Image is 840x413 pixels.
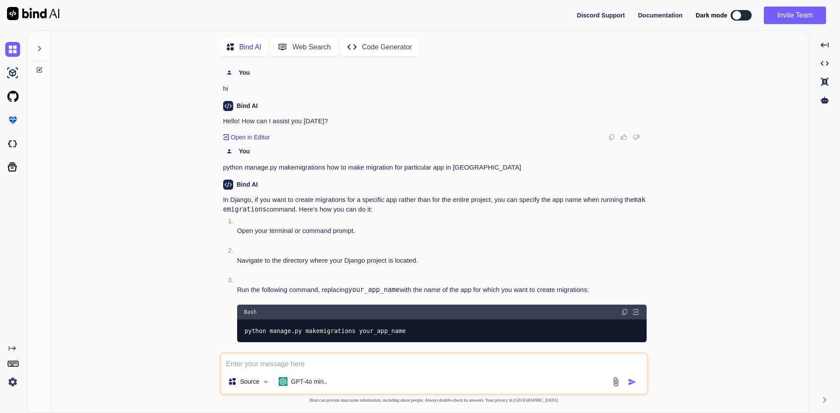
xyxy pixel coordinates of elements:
p: Navigate to the directory where your Django project is located. [237,256,647,266]
img: premium [5,113,20,128]
img: chat [5,42,20,57]
h6: Bind AI [237,180,258,189]
p: Bind can provide inaccurate information, including about people. Always double-check its answers.... [220,397,648,403]
p: Web Search [292,42,331,52]
img: darkCloudIdeIcon [5,136,20,151]
h6: Bind AI [237,101,258,110]
img: copy [608,134,615,141]
img: copy [621,309,628,316]
p: hi [223,84,647,94]
button: Discord Support [577,11,625,20]
img: Open in Browser [632,308,640,316]
img: settings [5,375,20,389]
p: python manage.py makemigrations how to make migration for particular app in [GEOGRAPHIC_DATA] [223,163,647,173]
p: Hello! How can I assist you [DATE]? [223,116,647,126]
button: Documentation [638,11,682,20]
img: ai-studio [5,66,20,80]
img: dislike [633,134,640,141]
span: Dark mode [696,11,727,20]
p: Bind AI [239,42,262,52]
img: githubLight [5,89,20,104]
code: python manage.py makemigrations your_app_name [244,327,406,335]
h6: You [239,68,250,77]
button: Invite Team [764,7,826,24]
img: icon [628,378,637,386]
img: Bind AI [7,7,59,20]
h6: You [239,147,250,156]
span: Bash [244,309,257,316]
code: your_app_name [348,286,399,294]
p: Code Generator [362,42,412,52]
img: Pick Models [262,378,269,385]
p: Source [240,377,259,386]
img: like [620,134,627,141]
p: Run the following command, replacing with the name of the app for which you want to create migrat... [237,285,647,295]
span: Documentation [638,12,682,19]
img: attachment [611,377,621,387]
p: GPT-4o min.. [291,377,327,386]
img: GPT-4o mini [279,377,287,386]
span: Discord Support [577,12,625,19]
p: In Django, if you want to create migrations for a specific app rather than for the entire project... [223,195,647,215]
p: Open in Editor [231,133,270,142]
p: Open your terminal or command prompt. [237,226,647,236]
